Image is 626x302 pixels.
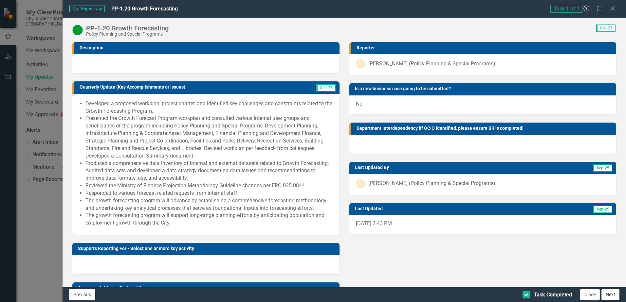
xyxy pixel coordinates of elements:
h3: Supports Reporting For - Select one or more key activity [78,246,336,251]
img: Proceeding as Anticipated [72,25,83,35]
span: Task 1 of 1 [550,5,582,13]
div: Task Completed [534,291,572,299]
span: Sep-25 [596,25,616,32]
div: PP-1.20 Growth Forecasting [86,25,169,32]
span: Sep-25 [316,84,336,92]
span: No [356,101,362,107]
span: Sep-25 [593,206,612,213]
span: Key Activity [69,6,104,12]
li: Presented the Growth Forecast Program workplan and consulted various internal user groups and ben... [85,115,333,159]
div: AL [356,179,365,188]
li: The growth forecasting program will support long-range planning efforts by anticipating populatio... [85,212,333,227]
span: Sep-25 [593,164,612,172]
button: Close [580,289,600,300]
h3: Reporter [357,45,613,50]
button: Previous [69,289,95,300]
h3: Department Interdependency [If OCIO identified, please ensure BR is completed] [357,126,613,131]
li: Developed a proposed workplan, project charter, and identified key challenges and constraints rel... [85,100,333,115]
h3: Is a new business case going to be submitted? [355,86,613,91]
div: [PERSON_NAME] (Policy Planning & Special Programs) [368,60,495,68]
span: PP-1.20 Growth Forecasting [111,6,178,12]
div: AL [356,59,365,68]
li: Responded to various forecast-related requests from internal staff. [85,190,333,197]
h3: Last Updated [355,206,505,211]
h3: Corporate Initiative Project Alignment [78,286,336,291]
div: [DATE] 3:43 PM [349,215,616,234]
div: Policy Planning and Special Programs [86,32,169,37]
li: The growth forecasting program will advance by establishing a comprehensive forecasting methodolo... [85,197,333,212]
button: Next [601,289,619,300]
li: Reviewed the Ministry of Finance Projection Methodology Guideline changes per ERO 025-0844. [85,182,333,190]
h3: Last Updated By [355,165,518,170]
div: [PERSON_NAME] (Policy Planning & Special Programs) [368,180,495,187]
h3: Quarterly Update (Key Accomplishments or Issues) [80,85,295,90]
li: Produced a comprehensive data inventory of internal and external datasets related to Growth Forec... [85,160,333,182]
h3: Description [80,45,336,50]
